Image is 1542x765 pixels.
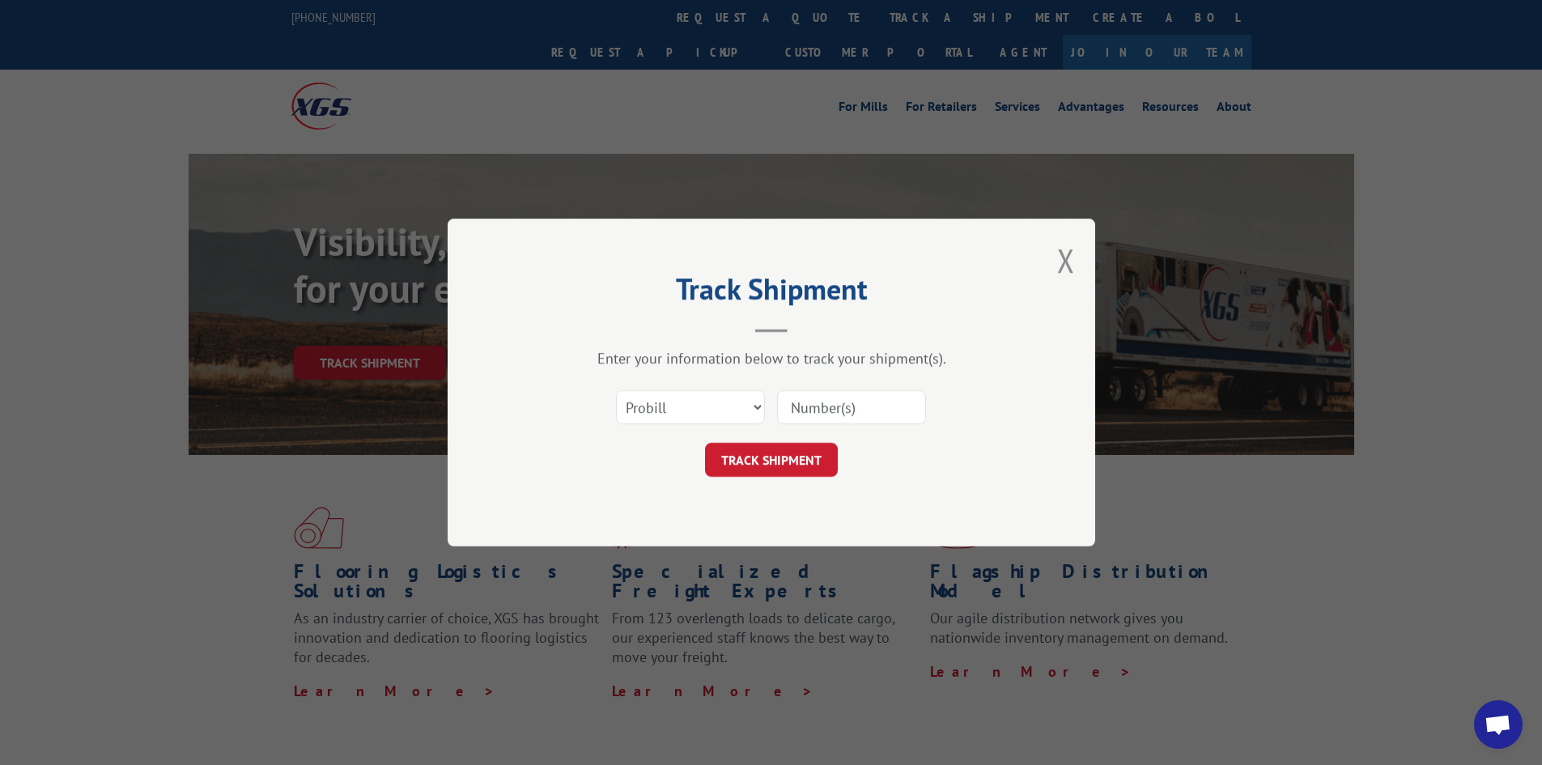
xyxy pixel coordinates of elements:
input: Number(s) [777,390,926,424]
button: TRACK SHIPMENT [705,443,838,477]
h2: Track Shipment [529,278,1014,308]
button: Close modal [1057,239,1075,282]
div: Enter your information below to track your shipment(s). [529,349,1014,368]
div: Open chat [1474,700,1523,749]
